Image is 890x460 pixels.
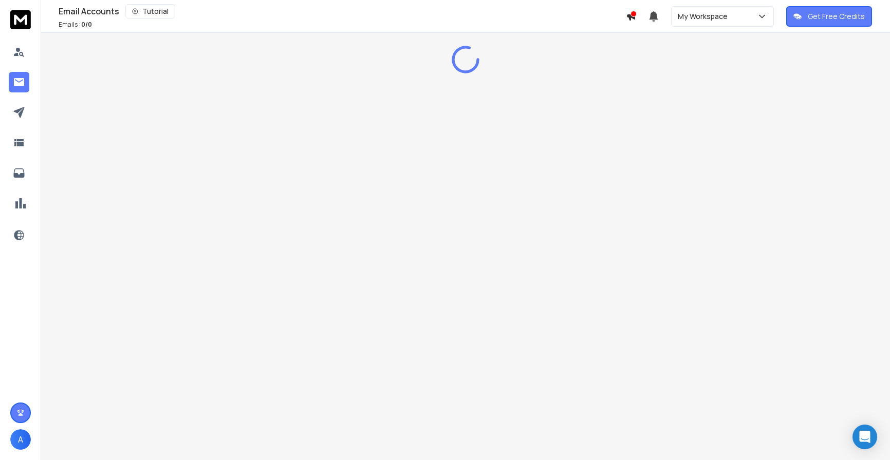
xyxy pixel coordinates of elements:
[81,20,92,29] span: 0 / 0
[786,6,872,27] button: Get Free Credits
[10,429,31,450] button: A
[852,425,877,449] div: Open Intercom Messenger
[59,21,92,29] p: Emails :
[678,11,732,22] p: My Workspace
[125,4,175,18] button: Tutorial
[59,4,626,18] div: Email Accounts
[808,11,865,22] p: Get Free Credits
